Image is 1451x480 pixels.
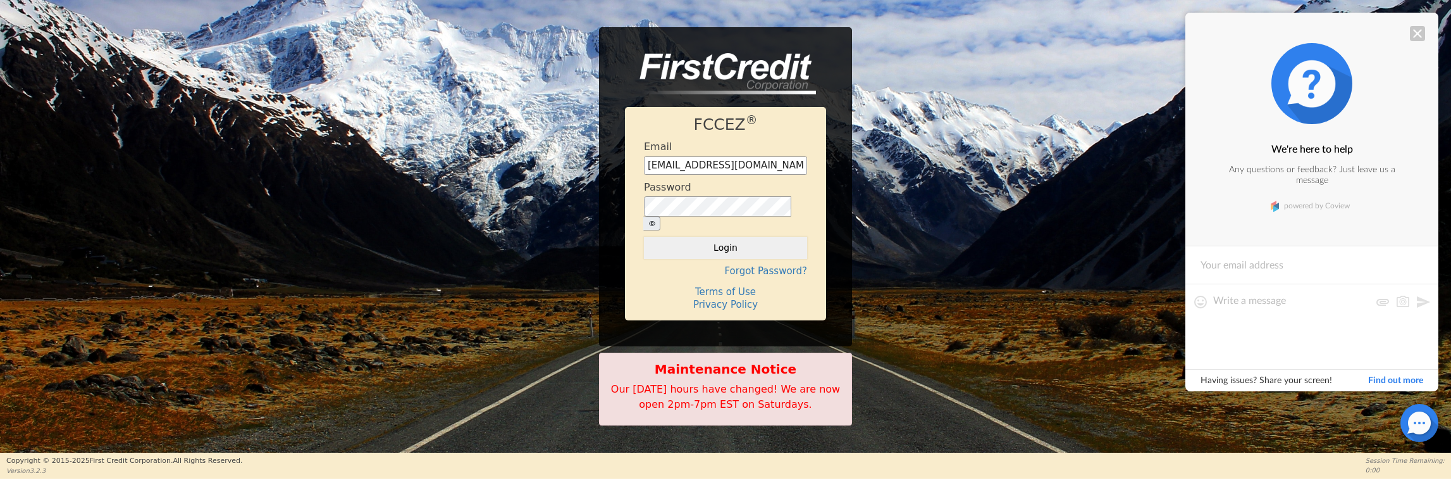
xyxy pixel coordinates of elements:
img: logo-CMu_cnol.png [625,53,816,95]
div: We're here to help [1271,144,1353,155]
h4: Password [644,181,691,193]
p: 0:00 [1366,465,1445,475]
b: Maintenance Notice [606,360,845,379]
div: Any questions or feedback? Just leave us a message [1223,165,1400,186]
div: Having issues? Share your screen! [1201,376,1368,385]
p: Version 3.2.3 [6,466,242,476]
input: Enter email [644,156,807,175]
h4: Terms of Use [644,286,807,298]
span: All Rights Reserved. [173,457,242,465]
button: Login [644,237,807,258]
h1: FCCEZ [644,115,807,134]
p: Session Time Remaining: [1366,456,1445,465]
p: Copyright © 2015- 2025 First Credit Corporation. [6,456,242,467]
input: password [644,196,791,216]
span: Our [DATE] hours have changed! We are now open 2pm-7pm EST on Saturdays. [611,383,840,410]
h4: Forgot Password? [644,265,807,277]
sup: ® [746,113,758,127]
div: Find out more [1368,376,1423,385]
h4: Email [644,141,672,153]
h4: Privacy Policy [644,299,807,310]
input: Your email address [1185,246,1438,284]
a: powered by Coview [1263,196,1361,215]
